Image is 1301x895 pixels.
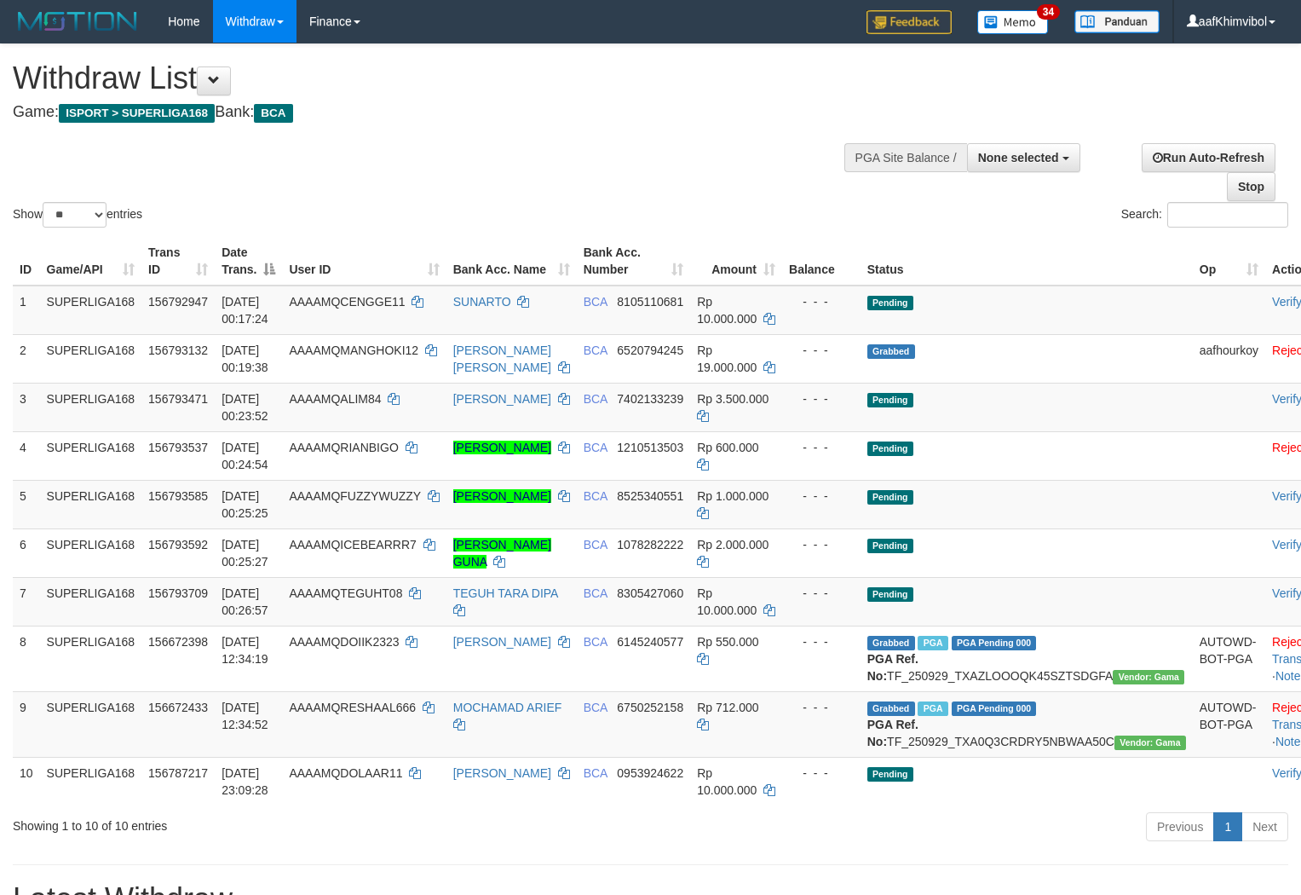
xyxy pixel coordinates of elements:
[13,202,142,228] label: Show entries
[867,718,918,748] b: PGA Ref. No:
[617,295,683,309] span: Copy 8105110681 to clipboard
[867,767,913,782] span: Pending
[40,626,142,691] td: SUPERLIGA168
[289,489,421,503] span: AAAAMQFUZZYWUZZY
[617,344,683,357] span: Copy 6520794245 to clipboard
[282,237,446,286] th: User ID: activate to sort column ascending
[697,392,769,406] span: Rp 3.500.000
[148,538,208,551] span: 156793592
[148,489,208,503] span: 156793585
[789,765,854,782] div: - - -
[148,635,208,649] span: 156672398
[289,766,402,780] span: AAAAMQDOLAAR11
[40,286,142,335] td: SUPERLIGA168
[148,441,208,454] span: 156793537
[453,635,551,649] a: [PERSON_NAME]
[254,104,292,123] span: BCA
[697,295,757,326] span: Rp 10.000.000
[13,383,40,431] td: 3
[1142,143,1275,172] a: Run Auto-Refresh
[697,441,758,454] span: Rp 600.000
[690,237,782,286] th: Amount: activate to sort column ascending
[289,635,399,649] span: AAAAMQDOIIK2323
[289,344,418,357] span: AAAAMQMANGHOKI12
[59,104,215,123] span: ISPORT > SUPERLIGA168
[1275,735,1301,748] a: Note
[789,699,854,716] div: - - -
[13,61,850,95] h1: Withdraw List
[446,237,577,286] th: Bank Acc. Name: activate to sort column ascending
[222,766,268,797] span: [DATE] 23:09:28
[148,766,208,780] span: 156787217
[584,392,607,406] span: BCA
[697,766,757,797] span: Rp 10.000.000
[13,528,40,577] td: 6
[789,536,854,553] div: - - -
[222,295,268,326] span: [DATE] 00:17:24
[215,237,282,286] th: Date Trans.: activate to sort column descending
[584,635,607,649] span: BCA
[40,334,142,383] td: SUPERLIGA168
[289,392,381,406] span: AAAAMQALIM84
[844,143,967,172] div: PGA Site Balance /
[867,587,913,602] span: Pending
[222,701,268,731] span: [DATE] 12:34:52
[289,441,398,454] span: AAAAMQRIANBIGO
[1146,812,1214,841] a: Previous
[40,237,142,286] th: Game/API: activate to sort column ascending
[289,295,405,309] span: AAAAMQCENGGE11
[1037,4,1060,20] span: 34
[867,344,915,359] span: Grabbed
[1193,237,1265,286] th: Op: activate to sort column ascending
[222,635,268,666] span: [DATE] 12:34:19
[222,392,268,423] span: [DATE] 00:23:52
[13,577,40,626] td: 7
[13,9,142,34] img: MOTION_logo.png
[967,143,1080,172] button: None selected
[584,295,607,309] span: BCA
[867,490,913,505] span: Pending
[867,636,915,650] span: Grabbed
[617,766,683,780] span: Copy 0953924622 to clipboard
[1074,10,1160,33] img: panduan.png
[453,295,511,309] a: SUNARTO
[697,489,769,503] span: Rp 1.000.000
[789,293,854,310] div: - - -
[584,344,607,357] span: BCA
[1193,334,1265,383] td: aafhourkoy
[1121,202,1288,228] label: Search:
[43,202,106,228] select: Showentries
[1114,736,1186,750] span: Vendor URL: https://trx31.1velocity.biz
[789,390,854,407] div: - - -
[866,10,952,34] img: Feedback.jpg
[222,344,268,374] span: [DATE] 00:19:38
[1193,691,1265,757] td: AUTOWD-BOT-PGA
[40,577,142,626] td: SUPERLIGA168
[222,538,268,569] span: [DATE] 00:25:27
[867,539,913,553] span: Pending
[584,441,607,454] span: BCA
[13,480,40,528] td: 5
[617,701,683,714] span: Copy 6750252158 to clipboard
[867,702,915,716] span: Grabbed
[148,701,208,714] span: 156672433
[617,489,683,503] span: Copy 8525340551 to clipboard
[13,757,40,805] td: 10
[453,441,551,454] a: [PERSON_NAME]
[453,489,551,503] a: [PERSON_NAME]
[222,441,268,471] span: [DATE] 00:24:54
[148,344,208,357] span: 156793132
[789,633,854,650] div: - - -
[584,538,607,551] span: BCA
[222,489,268,520] span: [DATE] 00:25:25
[1227,172,1275,201] a: Stop
[453,701,562,714] a: MOCHAMAD ARIEF
[952,702,1037,716] span: PGA Pending
[40,383,142,431] td: SUPERLIGA168
[789,488,854,505] div: - - -
[867,296,913,310] span: Pending
[141,237,215,286] th: Trans ID: activate to sort column ascending
[289,586,402,600] span: AAAAMQTEGUHT08
[148,586,208,600] span: 156793709
[13,237,40,286] th: ID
